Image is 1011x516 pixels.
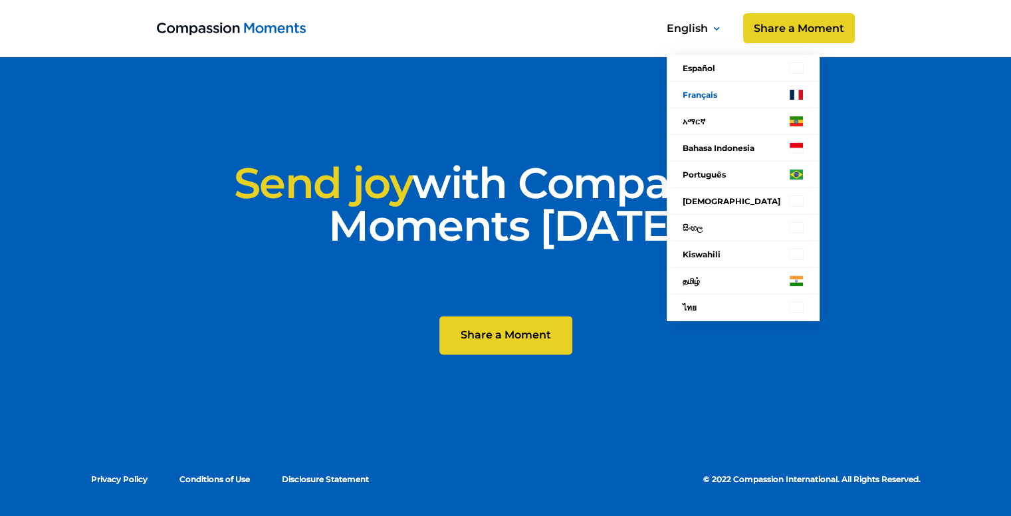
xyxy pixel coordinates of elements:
a: Privacy Policy [91,467,148,490]
a: Share a Moment [439,316,572,354]
div: © 2022 Compassion International. All Rights Reserved. [703,467,921,490]
a: Conditions of Use [179,467,250,490]
a: Disclosure Statement [282,467,369,490]
div: Share a Moment [461,328,551,342]
span: Send joy [234,157,412,209]
h1: with Compassion Moments [DATE] [157,162,855,247]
